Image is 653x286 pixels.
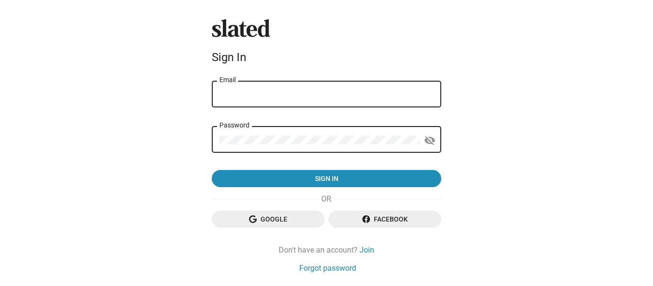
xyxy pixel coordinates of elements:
mat-icon: visibility_off [424,133,435,148]
div: Don't have an account? [212,245,441,255]
sl-branding: Sign In [212,19,441,68]
button: Show password [420,131,439,150]
span: Google [219,211,317,228]
button: Facebook [328,211,441,228]
a: Forgot password [299,263,356,273]
span: Facebook [336,211,434,228]
button: Sign in [212,170,441,187]
div: Sign In [212,51,441,64]
span: Sign in [219,170,434,187]
a: Join [359,245,374,255]
button: Google [212,211,325,228]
